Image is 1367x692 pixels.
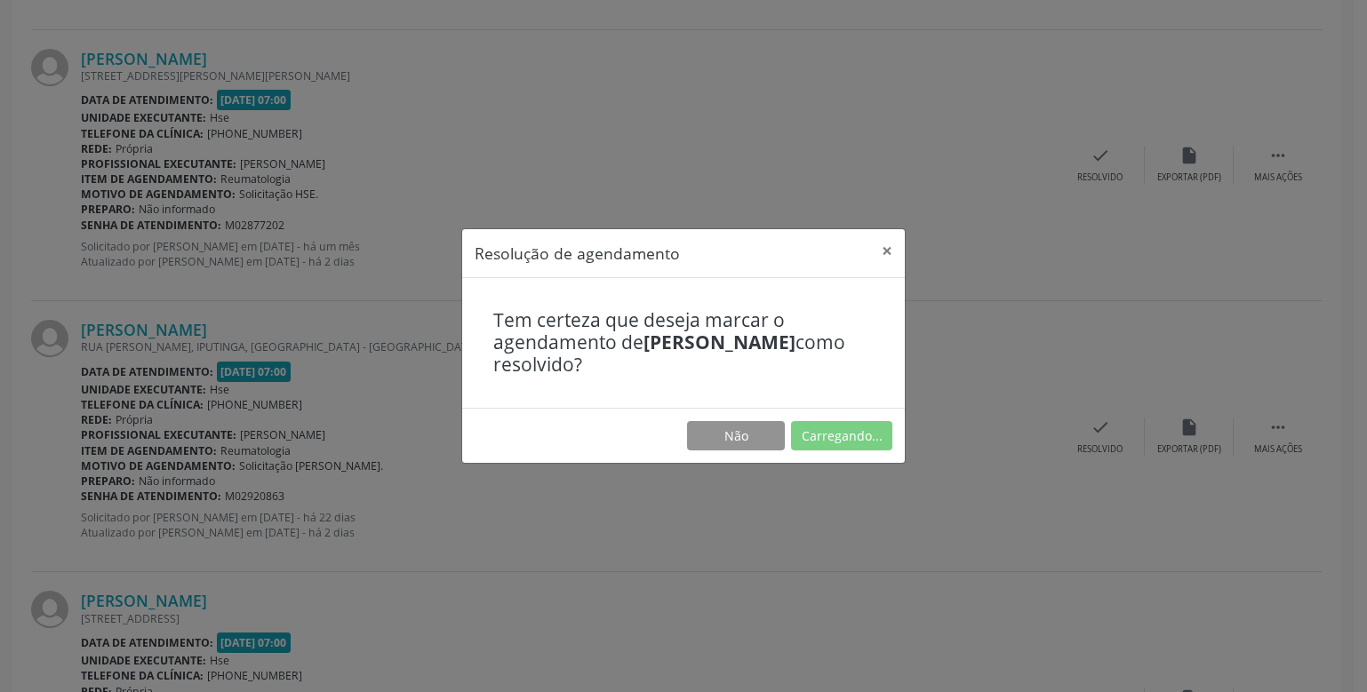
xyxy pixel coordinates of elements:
button: Carregando... [791,421,892,451]
h4: Tem certeza que deseja marcar o agendamento de como resolvido? [493,309,874,377]
h5: Resolução de agendamento [475,242,680,265]
button: Não [687,421,785,451]
button: Close [869,229,905,273]
b: [PERSON_NAME] [644,330,795,354]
